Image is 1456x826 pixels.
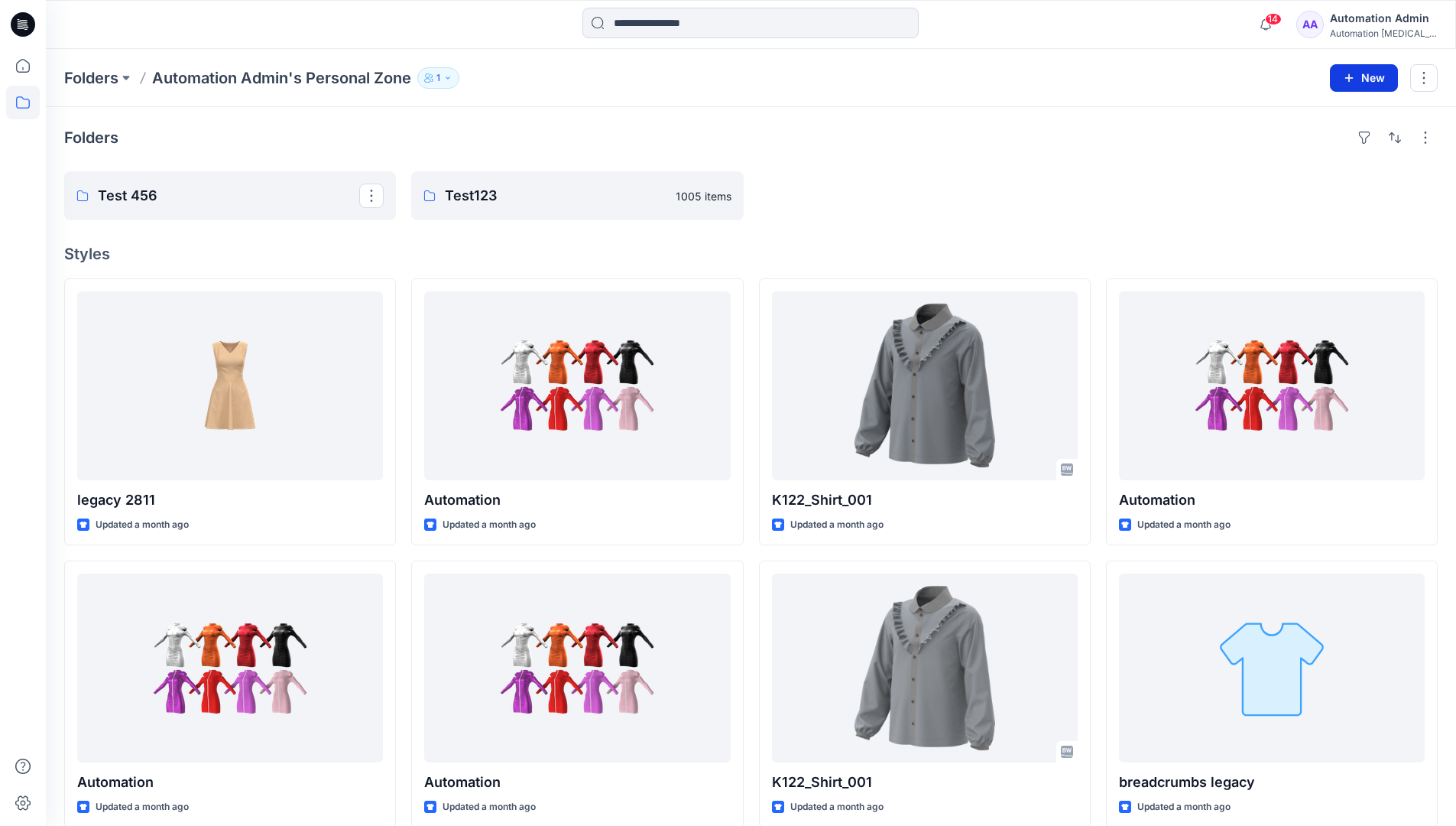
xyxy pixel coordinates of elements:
a: Automation [1119,291,1425,480]
p: breadcrumbs legacy [1119,772,1425,793]
p: K122_Shirt_001 [772,772,1078,793]
p: Automation [1119,489,1425,511]
h4: Styles [64,245,1438,263]
a: Folders [64,67,118,89]
p: K122_Shirt_001 [772,489,1078,511]
p: Updated a month ago [443,517,536,533]
p: Updated a month ago [1137,799,1231,815]
div: AA [1296,11,1324,38]
p: Updated a month ago [1137,517,1231,533]
p: legacy 2811 [77,489,383,511]
span: 14 [1265,13,1282,25]
a: Automation [424,291,730,480]
p: Automation [424,772,730,793]
p: Updated a month ago [443,799,536,815]
p: Updated a month ago [790,517,884,533]
h4: Folders [64,128,118,147]
p: Automation Admin's Personal Zone [152,67,411,89]
a: Test 456 [64,171,396,220]
p: Updated a month ago [790,799,884,815]
p: Updated a month ago [96,799,189,815]
button: 1 [417,67,459,89]
div: Automation Admin [1330,9,1437,28]
a: K122_Shirt_001 [772,291,1078,480]
a: Automation [424,574,730,763]
p: Automation [77,772,383,793]
p: 1 [436,70,440,86]
a: Test1231005 items [411,171,743,220]
a: legacy 2811 [77,291,383,480]
p: Test123 [445,185,666,206]
a: K122_Shirt_001 [772,574,1078,763]
a: Automation [77,574,383,763]
div: Automation [MEDICAL_DATA]... [1330,28,1437,39]
p: Test 456 [98,185,359,206]
a: breadcrumbs legacy [1119,574,1425,763]
p: Automation [424,489,730,511]
p: 1005 items [676,188,731,204]
button: New [1330,64,1398,92]
p: Updated a month ago [96,517,189,533]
